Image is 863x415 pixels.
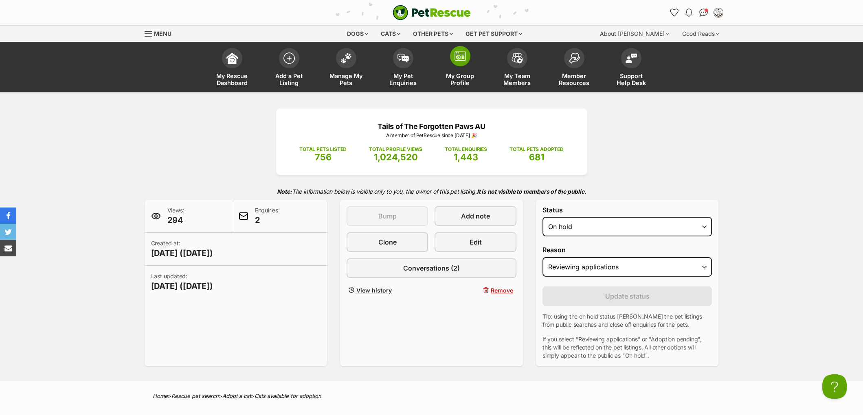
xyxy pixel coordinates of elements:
a: Adopt a cat [222,393,251,399]
a: Conversations [697,6,710,19]
img: notifications-46538b983faf8c2785f20acdc204bb7945ddae34d4c08c2a6579f10ce5e182be.svg [685,9,692,17]
a: Add a Pet Listing [261,44,318,92]
span: Remove [491,286,513,295]
span: My Rescue Dashboard [214,72,250,86]
span: Support Help Desk [613,72,650,86]
p: TOTAL PROFILE VIEWS [369,146,422,153]
a: Member Resources [546,44,603,92]
img: Tails of The Forgotten Paws AU profile pic [714,9,722,17]
iframe: Help Scout Beacon - Open [822,374,847,399]
span: My Team Members [499,72,536,86]
a: Favourites [668,6,681,19]
div: Get pet support [460,26,528,42]
span: Edit [470,237,482,247]
img: help-desk-icon-fdf02630f3aa405de69fd3d07c3f3aa587a6932b1a1747fa1d2bba05be0121f9.svg [626,53,637,63]
p: TOTAL ENQUIRIES [445,146,487,153]
span: 681 [529,152,544,162]
ul: Account quick links [668,6,725,19]
button: Bump [347,206,428,226]
a: Support Help Desk [603,44,660,92]
div: Dogs [341,26,374,42]
a: My Rescue Dashboard [204,44,261,92]
p: Tails of The Forgotten Paws AU [288,121,575,132]
label: Reason [542,246,712,253]
a: View history [347,284,428,296]
img: manage-my-pets-icon-02211641906a0b7f246fdf0571729dbe1e7629f14944591b6c1af311fb30b64b.svg [340,53,352,63]
img: group-profile-icon-3fa3cf56718a62981997c0bc7e787c4b2cf8bcc04b72c1350f741eb67cf2f40e.svg [455,51,466,61]
span: 294 [167,214,184,226]
span: Add a Pet Listing [271,72,307,86]
span: Update status [605,291,650,301]
p: Views: [167,206,184,226]
a: Conversations (2) [347,258,516,278]
span: Manage My Pets [328,72,365,86]
p: Tip: using the on hold status [PERSON_NAME] the pet listings from public searches and close off e... [542,312,712,329]
strong: Note: [277,188,292,195]
div: Good Reads [676,26,725,42]
span: Add note [461,211,490,221]
img: member-resources-icon-8e73f808a243e03378d46382f2149f9095a855e16c252ad45f914b54edf8863c.svg [569,53,580,64]
span: [DATE] ([DATE]) [151,280,213,292]
p: Last updated: [151,272,213,292]
span: [DATE] ([DATE]) [151,247,213,259]
a: Home [153,393,168,399]
span: Member Resources [556,72,593,86]
button: My account [712,6,725,19]
button: Notifications [683,6,696,19]
p: If you select "Reviewing applications" or "Adoption pending", this will be reflected on the pet l... [542,335,712,360]
a: PetRescue [393,5,471,20]
p: Enquiries: [255,206,280,226]
img: logo-cat-932fe2b9b8326f06289b0f2fb663e598f794de774fb13d1741a6617ecf9a85b4.svg [393,5,471,20]
div: Cats [375,26,406,42]
span: 2 [255,214,280,226]
span: My Group Profile [442,72,479,86]
a: Manage My Pets [318,44,375,92]
div: Other pets [407,26,459,42]
span: My Pet Enquiries [385,72,422,86]
img: chat-41dd97257d64d25036548639549fe6c8038ab92f7586957e7f3b1b290dea8141.svg [699,9,708,17]
img: dashboard-icon-eb2f2d2d3e046f16d808141f083e7271f6b2e854fb5c12c21221c1fb7104beca.svg [226,52,238,64]
button: Remove [435,284,516,296]
a: My Group Profile [432,44,489,92]
a: Rescue pet search [171,393,219,399]
p: Created at: [151,239,213,259]
span: View history [356,286,392,295]
span: 1,024,520 [374,152,418,162]
span: Conversations (2) [403,263,460,273]
a: My Pet Enquiries [375,44,432,92]
a: Clone [347,232,428,252]
span: Clone [378,237,397,247]
p: A member of PetRescue since [DATE] 🎉 [288,132,575,139]
a: Cats available for adoption [255,393,321,399]
p: TOTAL PETS ADOPTED [509,146,564,153]
a: Add note [435,206,516,226]
a: Menu [145,26,177,40]
img: team-members-icon-5396bd8760b3fe7c0b43da4ab00e1e3bb1a5d9ba89233759b79545d2d3fc5d0d.svg [512,53,523,63]
img: pet-enquiries-icon-7e3ad2cf08bfb03b45e93fb7055b45f3efa6380592205ae92323e6603595dc1f.svg [397,54,409,63]
a: My Team Members [489,44,546,92]
div: > > > [132,393,731,399]
p: The information below is visible only to you, the owner of this pet listing. [145,183,719,200]
strong: It is not visible to members of the public. [477,188,586,195]
span: 1,443 [454,152,478,162]
div: About [PERSON_NAME] [594,26,675,42]
label: Status [542,206,712,214]
span: Bump [378,211,397,221]
a: Edit [435,232,516,252]
p: TOTAL PETS LISTED [299,146,347,153]
span: 756 [315,152,332,162]
img: add-pet-listing-icon-0afa8454b4691262ce3f59096e99ab1cd57d4a30225e0717b998d2c9b9846f56.svg [283,52,295,64]
span: Menu [154,30,171,37]
button: Update status [542,286,712,306]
